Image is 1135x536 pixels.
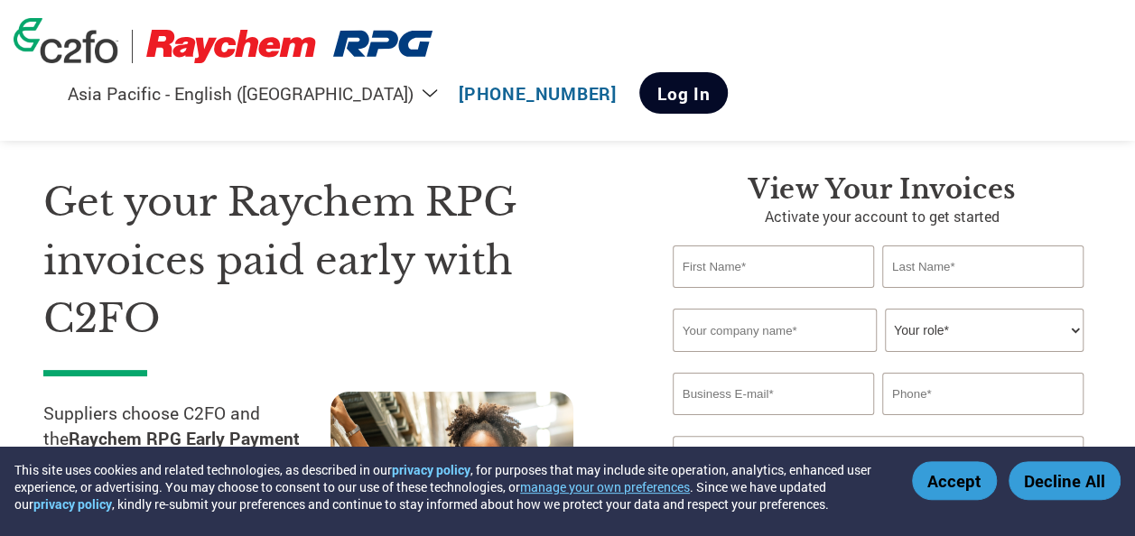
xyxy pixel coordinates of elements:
[1009,461,1121,500] button: Decline All
[673,245,874,288] input: First Name*
[673,354,1084,365] div: Invalid company name or company name is too long
[673,373,874,415] input: Invalid Email format
[33,495,112,513] a: privacy policy
[673,309,877,352] input: Your company name*
[639,72,729,114] a: Log In
[912,461,997,500] button: Accept
[673,173,1092,206] h3: View your invoices
[885,309,1084,352] select: Title/Role
[673,206,1092,227] p: Activate your account to get started
[520,478,690,495] button: manage your own preferences
[43,427,300,476] strong: Raychem RPG Early Payment Programme
[43,173,619,348] h1: Get your Raychem RPG invoices paid early with C2FO
[14,461,886,513] div: This site uses cookies and related technologies, as described in our , for purposes that may incl...
[14,18,118,63] img: c2fo logo
[146,30,433,63] img: Raychem RPG
[882,245,1084,288] input: Last Name*
[882,373,1084,415] input: Phone*
[882,290,1084,301] div: Invalid last name or last name is too long
[673,290,874,301] div: Invalid first name or first name is too long
[882,417,1084,429] div: Inavlid Phone Number
[459,82,617,105] a: [PHONE_NUMBER]
[392,461,470,478] a: privacy policy
[673,417,874,429] div: Inavlid Email Address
